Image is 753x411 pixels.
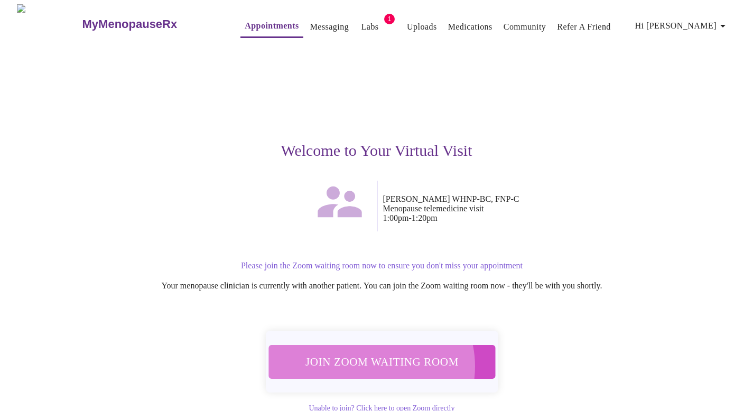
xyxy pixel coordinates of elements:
[353,16,387,38] button: Labs
[407,20,437,34] a: Uploads
[631,15,733,36] button: Hi [PERSON_NAME]
[240,15,303,38] button: Appointments
[557,20,611,34] a: Refer a Friend
[383,194,702,223] p: [PERSON_NAME] WHNP-BC, FNP-C Menopause telemedicine visit 1:00pm - 1:20pm
[444,16,497,38] button: Medications
[361,20,379,34] a: Labs
[51,142,702,160] h3: Welcome to Your Virtual Visit
[62,261,702,270] p: Please join the Zoom waiting room now to ensure you don't miss your appointment
[635,18,729,33] span: Hi [PERSON_NAME]
[17,4,81,44] img: MyMenopauseRx Logo
[448,20,492,34] a: Medications
[310,20,349,34] a: Messaging
[82,17,178,31] h3: MyMenopauseRx
[62,281,702,291] p: Your menopause clinician is currently with another patient. You can join the Zoom waiting room no...
[403,16,441,38] button: Uploads
[282,352,481,371] span: Join Zoom Waiting Room
[384,14,395,24] span: 1
[268,345,495,378] button: Join Zoom Waiting Room
[306,16,353,38] button: Messaging
[81,6,219,43] a: MyMenopauseRx
[245,18,299,33] a: Appointments
[499,16,551,38] button: Community
[504,20,546,34] a: Community
[553,16,615,38] button: Refer a Friend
